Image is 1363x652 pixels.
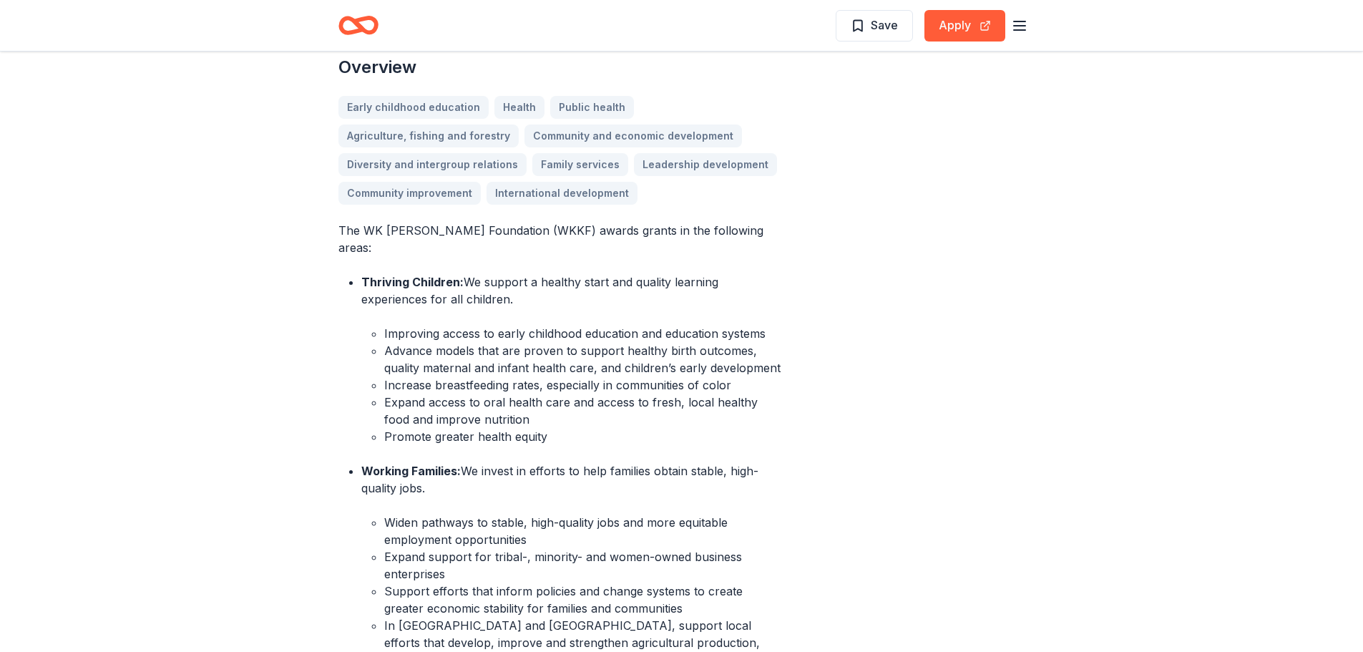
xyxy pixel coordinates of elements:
[384,548,785,583] li: Expand support for tribal-, minority- and women-owned business enterprises
[338,56,785,79] h2: Overview
[361,273,785,308] p: We support a healthy start and quality learning experiences for all children.
[384,428,785,445] li: Promote greater health equity
[924,10,1005,42] button: Apply
[338,9,378,42] a: Home
[361,275,464,289] strong: Thriving Children:
[384,342,785,376] li: Advance models that are proven to support healthy birth outcomes, quality maternal and infant hea...
[361,462,785,497] p: We invest in efforts to help families obtain stable, high-quality jobs.
[871,16,898,34] span: Save
[836,10,913,42] button: Save
[338,222,785,256] p: The WK [PERSON_NAME] Foundation (WKKF) awards grants in the following areas:
[384,376,785,394] li: Increase breastfeeding rates, especially in communities of color
[384,325,785,342] li: Improving access to early childhood education and education systems
[384,394,785,428] li: Expand access to oral health care and access to fresh, local healthy food and improve nutrition
[384,514,785,548] li: Widen pathways to stable, high-quality jobs and more equitable employment opportunities
[384,583,785,617] li: Support efforts that inform policies and change systems to create greater economic stability for ...
[361,464,461,478] strong: Working Families:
